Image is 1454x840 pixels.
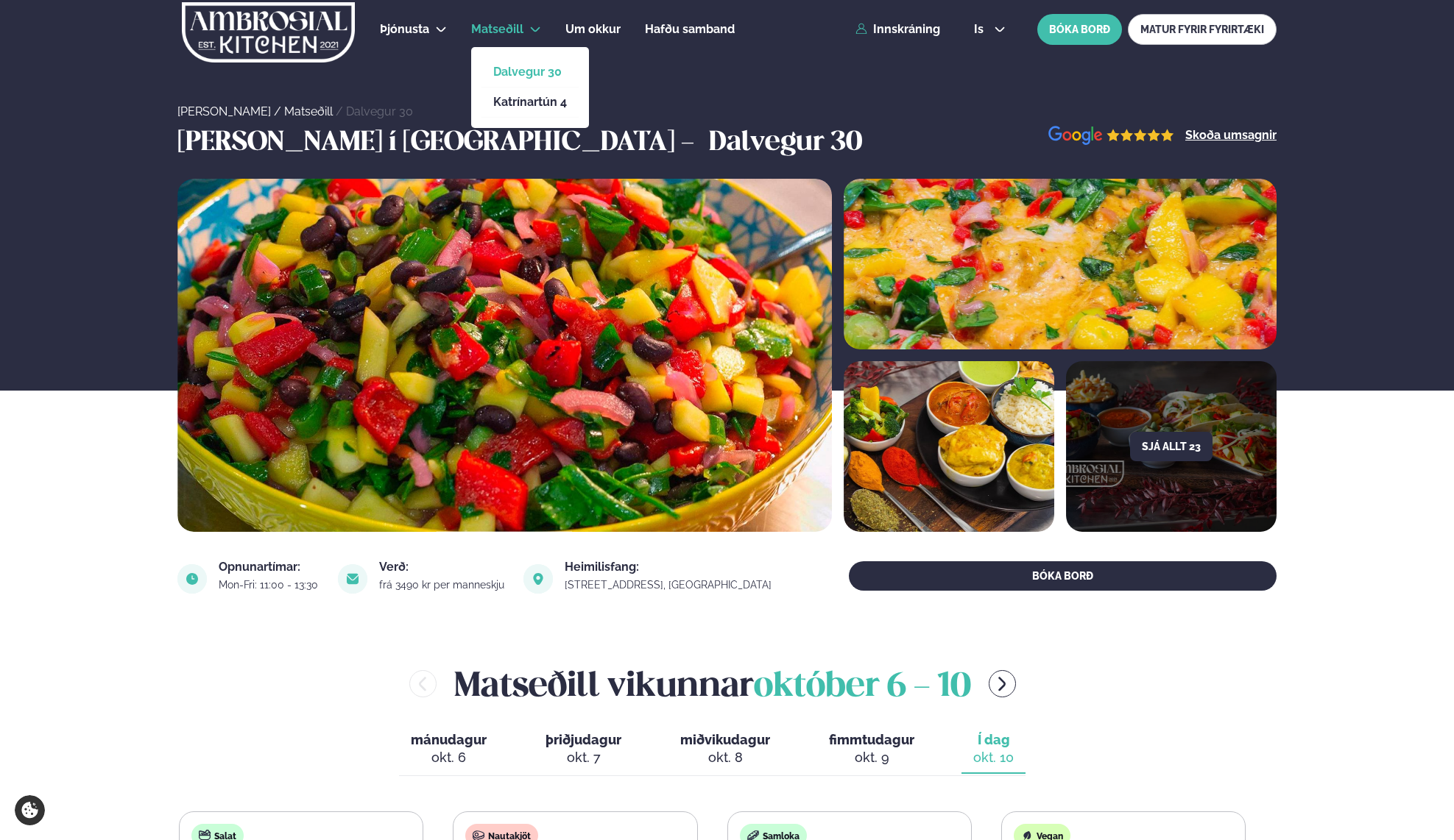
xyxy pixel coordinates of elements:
span: október 6 - 10 [754,671,971,703]
a: Hafðu samband [645,21,735,38]
span: miðvikudagur [680,732,770,747]
button: Í dag okt. 10 [961,725,1026,774]
span: Þjónusta [380,22,429,36]
button: BÓKA BORÐ [1037,14,1122,45]
a: MATUR FYRIR FYRIRTÆKI [1128,14,1277,45]
button: mánudagur okt. 6 [399,725,498,774]
span: Um okkur [565,22,621,36]
button: BÓKA BORÐ [849,561,1277,591]
a: [PERSON_NAME] [177,104,271,118]
a: Katrínartún 4 [493,96,567,108]
a: Innskráning [855,23,940,36]
div: Verð: [379,561,507,573]
a: Um okkur [565,21,621,38]
a: Þjónusta [380,21,429,38]
img: logo [180,2,356,63]
button: Sjá allt 23 [1130,432,1213,461]
div: okt. 10 [973,749,1014,766]
h3: Dalvegur 30 [709,126,862,161]
span: / [336,104,346,118]
h2: Matseðill vikunnar [454,660,971,708]
div: Heimilisfang: [565,561,774,573]
a: Skoða umsagnir [1185,129,1277,141]
div: okt. 6 [411,749,487,766]
img: image alt [177,564,207,594]
a: link [565,576,774,594]
img: image alt [177,179,832,532]
button: þriðjudagur okt. 7 [534,725,633,774]
a: Dalvegur 30 [493,66,567,78]
button: is [962,24,1017,35]
div: okt. 8 [680,749,770,766]
a: Matseðill [471,21,523,38]
span: þriðjudagur [546,732,621,747]
a: Cookie settings [15,795,45,825]
a: Matseðill [284,104,333,118]
span: Hafðu samband [645,22,735,36]
img: image alt [1048,126,1174,146]
button: miðvikudagur okt. 8 [668,725,782,774]
span: Í dag [973,731,1014,749]
h3: [PERSON_NAME] í [GEOGRAPHIC_DATA] - [177,126,702,161]
div: Mon-Fri: 11:00 - 13:30 [219,579,320,591]
img: image alt [523,564,553,594]
div: frá 3490 kr per manneskju [379,579,507,591]
button: menu-btn-left [409,670,437,697]
div: okt. 9 [829,749,914,766]
div: okt. 7 [546,749,621,766]
span: mánudagur [411,732,487,747]
a: Dalvegur 30 [346,104,413,118]
span: fimmtudagur [829,732,914,747]
img: image alt [338,564,367,594]
img: image alt [844,361,1054,532]
span: is [974,24,988,35]
div: Opnunartímar: [219,561,320,573]
button: menu-btn-right [989,670,1016,697]
span: Matseðill [471,22,523,36]
img: image alt [844,179,1277,349]
span: / [274,104,284,118]
button: fimmtudagur okt. 9 [817,725,926,774]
